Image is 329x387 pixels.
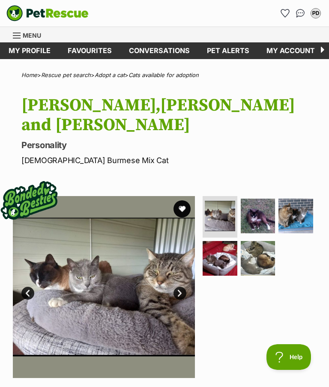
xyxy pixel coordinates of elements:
img: Photo of Misty,Stella And Bella [205,201,235,231]
ul: Account quick links [278,6,323,20]
a: Home [21,71,37,78]
a: Favourites [59,42,120,59]
img: Photo of Misty,Stella And Bella [241,241,275,276]
a: Rescue pet search [41,71,91,78]
img: Photo of Misty,Stella And Bella [278,199,313,233]
a: Pet alerts [198,42,258,59]
button: My account [309,6,323,20]
a: Favourites [278,6,292,20]
p: [DEMOGRAPHIC_DATA] Burmese Mix Cat [21,155,316,166]
a: My account [258,42,323,59]
a: Next [173,287,186,300]
a: Conversations [293,6,307,20]
span: Menu [23,32,41,39]
button: favourite [173,200,191,217]
p: Personality [21,139,316,151]
img: Photo of Misty,Stella And Bella [241,199,275,233]
a: conversations [120,42,198,59]
a: Menu [13,27,47,42]
iframe: Help Scout Beacon - Open [266,344,312,370]
h1: [PERSON_NAME],[PERSON_NAME] and [PERSON_NAME] [21,95,316,135]
div: PD [311,9,320,18]
a: Cats available for adoption [129,71,199,78]
img: logo-cat-932fe2b9b8326f06289b0f2fb663e598f794de774fb13d1741a6617ecf9a85b4.svg [6,5,89,21]
img: Photo of Misty,Stella And Bella [13,196,195,378]
a: Adopt a cat [95,71,125,78]
a: Prev [21,287,34,300]
img: chat-41dd97257d64d25036548639549fe6c8038ab92f7586957e7f3b1b290dea8141.svg [296,9,305,18]
img: Photo of Misty,Stella And Bella [203,241,237,276]
a: PetRescue [6,5,89,21]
